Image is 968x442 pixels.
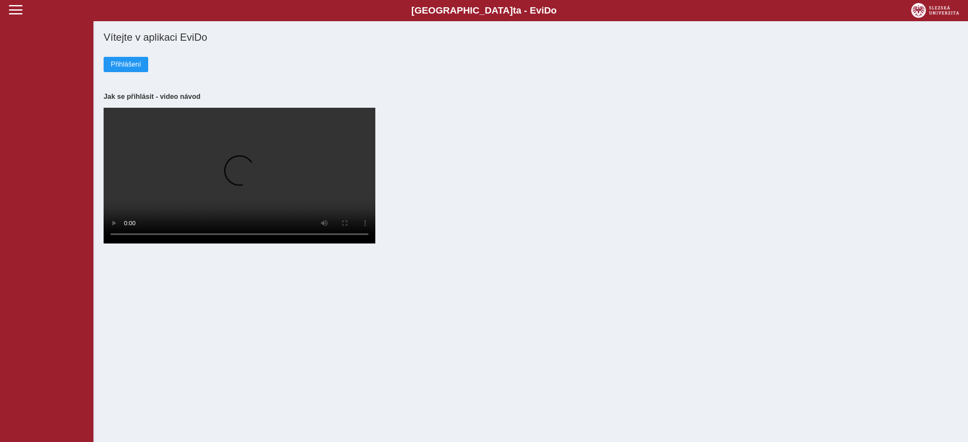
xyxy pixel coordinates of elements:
span: o [551,5,557,16]
span: D [544,5,551,16]
span: Přihlášení [111,61,141,68]
video: Your browser does not support the video tag. [104,108,375,243]
h1: Vítejte v aplikaci EviDo [104,31,958,43]
button: Přihlášení [104,57,148,72]
b: [GEOGRAPHIC_DATA] a - Evi [25,5,943,16]
h3: Jak se přihlásit - video návod [104,92,958,101]
span: t [513,5,516,16]
img: logo_web_su.png [911,3,959,18]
